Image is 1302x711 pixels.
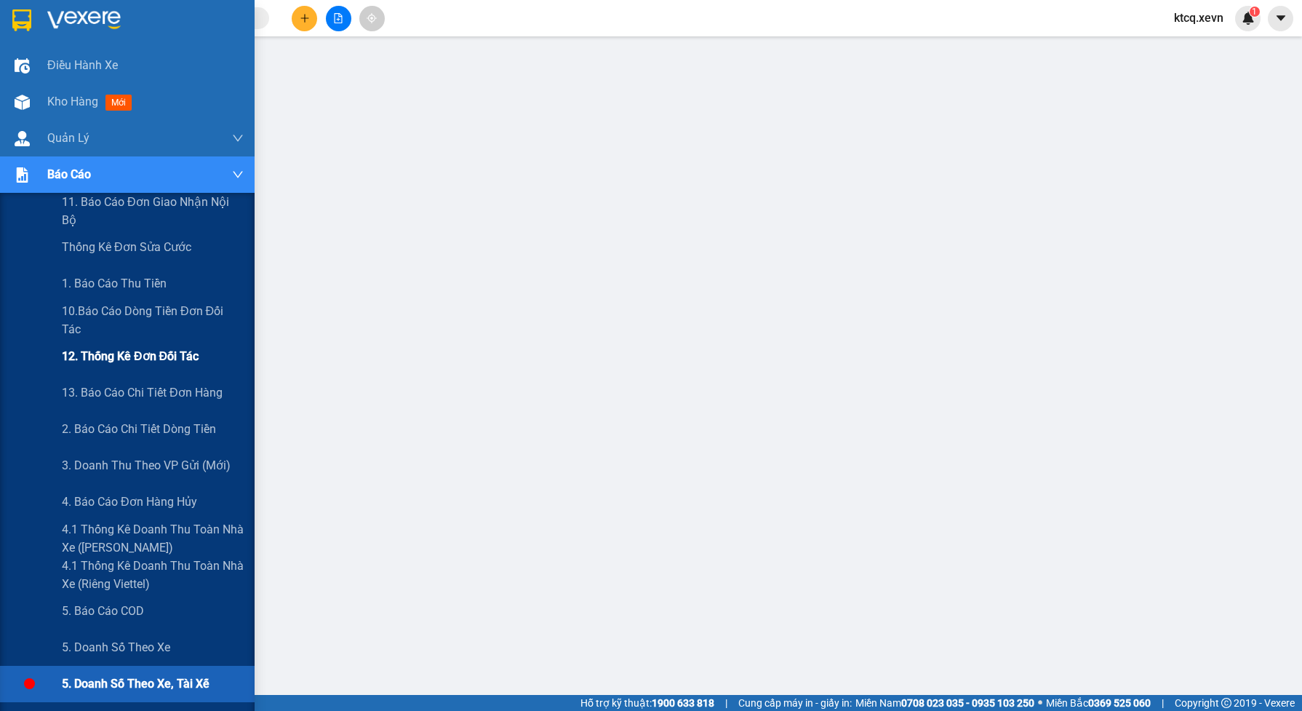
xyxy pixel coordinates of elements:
[1038,700,1042,706] span: ⚪️
[62,193,244,229] span: 11. Báo cáo đơn giao nhận nội bộ
[62,456,231,474] span: 3. Doanh Thu theo VP Gửi (mới)
[62,602,144,620] span: 5. Báo cáo COD
[367,13,377,23] span: aim
[1252,7,1257,17] span: 1
[232,132,244,144] span: down
[232,169,244,180] span: down
[855,695,1034,711] span: Miền Nam
[738,695,852,711] span: Cung cấp máy in - giấy in:
[62,347,199,365] span: 12. Thống kê đơn đối tác
[1274,12,1287,25] span: caret-down
[326,6,351,31] button: file-add
[62,274,167,293] span: 1. Báo cáo thu tiền
[12,9,31,31] img: logo-vxr
[62,420,216,438] span: 2. Báo cáo chi tiết dòng tiền
[1250,7,1260,17] sup: 1
[1046,695,1151,711] span: Miền Bắc
[62,675,209,693] span: 5. Doanh số theo xe, tài xế
[1162,695,1164,711] span: |
[62,493,197,511] span: 4. Báo cáo đơn hàng hủy
[47,95,98,108] span: Kho hàng
[15,131,30,146] img: warehouse-icon
[725,695,727,711] span: |
[62,638,170,656] span: 5. Doanh số theo xe
[580,695,714,711] span: Hỗ trợ kỹ thuật:
[359,6,385,31] button: aim
[62,302,244,338] span: 10.Báo cáo dòng tiền đơn đối tác
[1221,698,1231,708] span: copyright
[1268,6,1293,31] button: caret-down
[292,6,317,31] button: plus
[62,384,223,402] span: 13. Báo cáo chi tiết đơn hàng
[15,95,30,110] img: warehouse-icon
[300,13,310,23] span: plus
[62,520,244,557] span: 4.1 Thống kê doanh thu toàn nhà xe ([PERSON_NAME])
[15,58,30,74] img: warehouse-icon
[105,95,132,111] span: mới
[1242,12,1255,25] img: icon-new-feature
[901,697,1034,709] strong: 0708 023 035 - 0935 103 250
[47,56,118,74] span: Điều hành xe
[62,238,191,256] span: Thống kê đơn sửa cước
[47,129,89,147] span: Quản Lý
[1162,9,1235,27] span: ktcq.xevn
[47,165,91,183] span: Báo cáo
[62,557,244,593] span: 4.1 Thống kê doanh thu toàn nhà xe (Riêng Viettel)
[15,167,30,183] img: solution-icon
[652,697,714,709] strong: 1900 633 818
[333,13,343,23] span: file-add
[1088,697,1151,709] strong: 0369 525 060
